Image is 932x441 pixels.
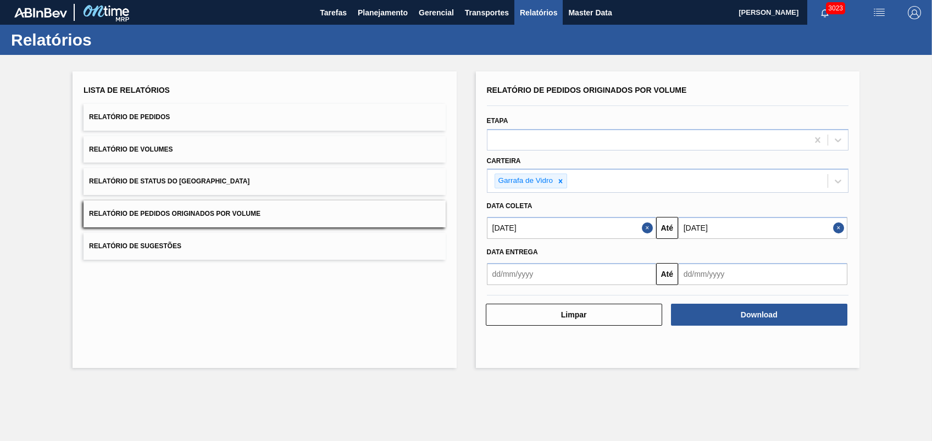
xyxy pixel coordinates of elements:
[14,8,67,18] img: TNhmsLtSVTkK8tSr43FrP2fwEKptu5GPRR3wAAAABJRU5ErkJggg==
[419,6,454,19] span: Gerencial
[671,304,847,326] button: Download
[487,117,508,125] label: Etapa
[656,217,678,239] button: Até
[84,104,445,131] button: Relatório de Pedidos
[84,200,445,227] button: Relatório de Pedidos Originados por Volume
[642,217,656,239] button: Close
[487,263,656,285] input: dd/mm/yyyy
[89,113,170,121] span: Relatório de Pedidos
[487,217,656,239] input: dd/mm/yyyy
[486,304,662,326] button: Limpar
[487,202,532,210] span: Data coleta
[908,6,921,19] img: Logout
[465,6,509,19] span: Transportes
[568,6,612,19] span: Master Data
[89,177,249,185] span: Relatório de Status do [GEOGRAPHIC_DATA]
[487,86,687,94] span: Relatório de Pedidos Originados por Volume
[487,248,538,256] span: Data entrega
[807,5,842,20] button: Notificações
[520,6,557,19] span: Relatórios
[11,34,206,46] h1: Relatórios
[84,86,170,94] span: Lista de Relatórios
[320,6,347,19] span: Tarefas
[678,263,847,285] input: dd/mm/yyyy
[826,2,845,14] span: 3023
[833,217,847,239] button: Close
[84,168,445,195] button: Relatório de Status do [GEOGRAPHIC_DATA]
[678,217,847,239] input: dd/mm/yyyy
[84,233,445,260] button: Relatório de Sugestões
[487,157,521,165] label: Carteira
[656,263,678,285] button: Até
[89,242,181,250] span: Relatório de Sugestões
[358,6,408,19] span: Planejamento
[89,146,173,153] span: Relatório de Volumes
[495,174,555,188] div: Garrafa de Vidro
[84,136,445,163] button: Relatório de Volumes
[89,210,260,217] span: Relatório de Pedidos Originados por Volume
[873,6,886,19] img: userActions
